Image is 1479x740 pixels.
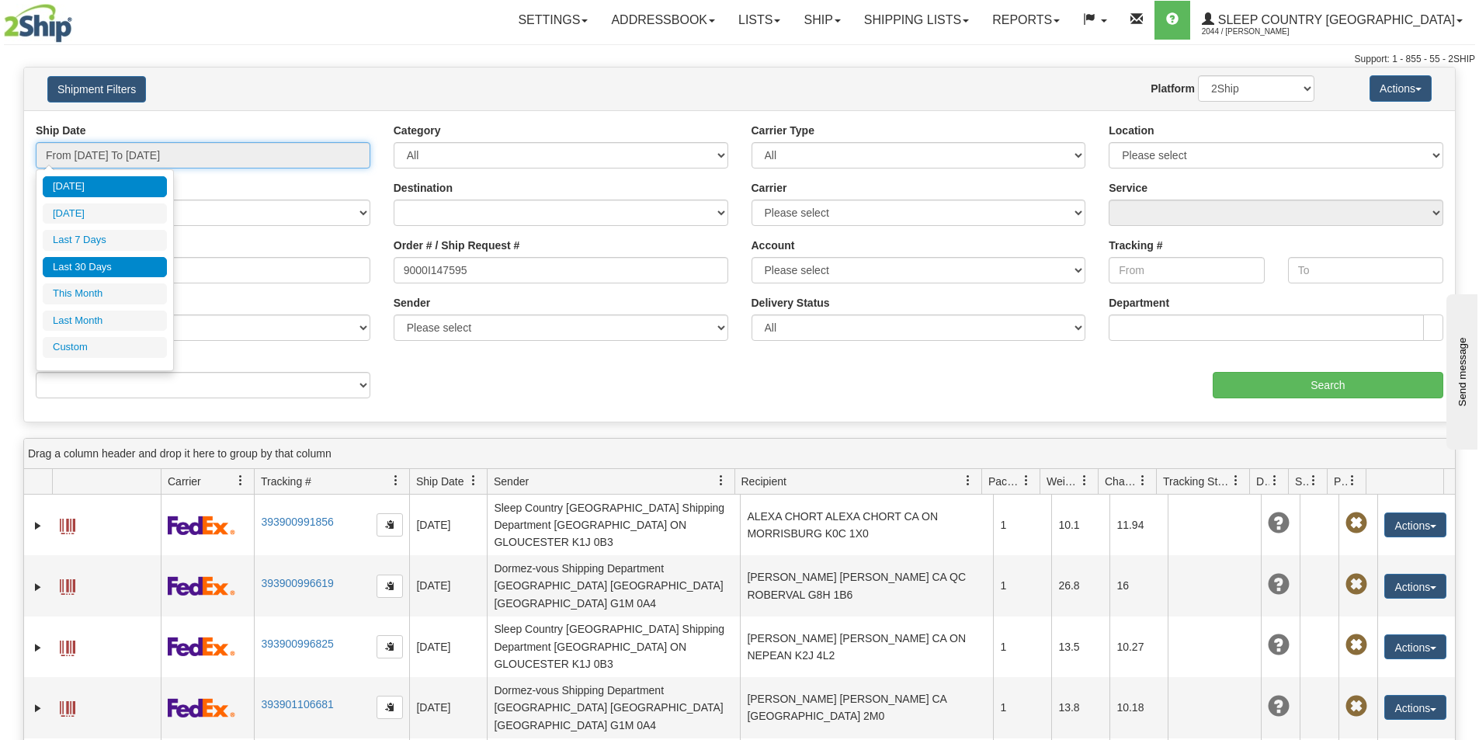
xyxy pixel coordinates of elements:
a: 393900991856 [261,516,333,528]
button: Actions [1384,574,1446,599]
span: Delivery Status [1256,474,1269,489]
a: 393901106681 [261,698,333,710]
button: Actions [1384,695,1446,720]
a: Expand [30,700,46,716]
label: Category [394,123,441,138]
span: Shipment Issues [1295,474,1308,489]
td: Dormez-vous Shipping Department [GEOGRAPHIC_DATA] [GEOGRAPHIC_DATA] [GEOGRAPHIC_DATA] G1M 0A4 [487,555,740,616]
span: Pickup Not Assigned [1345,696,1367,717]
button: Copy to clipboard [377,575,403,598]
div: Support: 1 - 855 - 55 - 2SHIP [4,53,1475,66]
li: This Month [43,283,167,304]
td: 1 [993,677,1051,738]
span: Pickup Not Assigned [1345,512,1367,534]
span: Unknown [1268,634,1290,656]
a: Label [60,512,75,537]
label: Department [1109,295,1169,311]
span: 2044 / [PERSON_NAME] [1202,24,1318,40]
a: Sender filter column settings [708,467,734,494]
span: Unknown [1268,574,1290,596]
label: Destination [394,180,453,196]
a: Packages filter column settings [1013,467,1040,494]
span: Pickup Not Assigned [1345,574,1367,596]
td: 16 [1109,555,1168,616]
a: Reports [981,1,1071,40]
a: Ship [792,1,852,40]
button: Actions [1384,634,1446,659]
span: Unknown [1268,512,1290,534]
a: Shipment Issues filter column settings [1300,467,1327,494]
button: Copy to clipboard [377,696,403,719]
span: Sleep Country [GEOGRAPHIC_DATA] [1214,13,1455,26]
img: 2 - FedEx Express® [168,516,235,535]
a: 393900996825 [261,638,333,650]
label: Platform [1151,81,1195,96]
button: Copy to clipboard [377,635,403,658]
img: 2 - FedEx Express® [168,637,235,656]
td: Dormez-vous Shipping Department [GEOGRAPHIC_DATA] [GEOGRAPHIC_DATA] [GEOGRAPHIC_DATA] G1M 0A4 [487,677,740,738]
a: Pickup Status filter column settings [1339,467,1366,494]
a: Charge filter column settings [1130,467,1156,494]
label: Ship Date [36,123,86,138]
div: Send message [12,13,144,25]
li: Last 30 Days [43,257,167,278]
a: Tracking Status filter column settings [1223,467,1249,494]
td: 1 [993,555,1051,616]
td: 10.1 [1051,495,1109,555]
label: Service [1109,180,1147,196]
li: [DATE] [43,203,167,224]
a: Label [60,694,75,719]
input: From [1109,257,1264,283]
td: [PERSON_NAME] [PERSON_NAME] CA [GEOGRAPHIC_DATA] 2M0 [740,677,993,738]
td: [PERSON_NAME] [PERSON_NAME] CA QC ROBERVAL G8H 1B6 [740,555,993,616]
td: [DATE] [409,555,487,616]
label: Tracking # [1109,238,1162,253]
td: [DATE] [409,495,487,555]
span: Recipient [741,474,786,489]
span: Sender [494,474,529,489]
label: Carrier Type [752,123,814,138]
span: Ship Date [416,474,463,489]
li: Last Month [43,311,167,332]
span: Weight [1047,474,1079,489]
a: Sleep Country [GEOGRAPHIC_DATA] 2044 / [PERSON_NAME] [1190,1,1474,40]
button: Actions [1384,512,1446,537]
a: Delivery Status filter column settings [1262,467,1288,494]
a: 393900996619 [261,577,333,589]
a: Lists [727,1,792,40]
td: [PERSON_NAME] [PERSON_NAME] CA ON NEPEAN K2J 4L2 [740,617,993,677]
iframe: chat widget [1443,290,1477,449]
td: 10.27 [1109,617,1168,677]
td: 1 [993,617,1051,677]
td: ALEXA CHORT ALEXA CHORT CA ON MORRISBURG K0C 1X0 [740,495,993,555]
a: Expand [30,518,46,533]
td: Sleep Country [GEOGRAPHIC_DATA] Shipping Department [GEOGRAPHIC_DATA] ON GLOUCESTER K1J 0B3 [487,495,740,555]
td: 10.18 [1109,677,1168,738]
span: Pickup Not Assigned [1345,634,1367,656]
a: Expand [30,640,46,655]
label: Account [752,238,795,253]
li: Custom [43,337,167,358]
div: grid grouping header [24,439,1455,469]
input: To [1288,257,1443,283]
label: Carrier [752,180,787,196]
a: Ship Date filter column settings [460,467,487,494]
label: Sender [394,295,430,311]
img: logo2044.jpg [4,4,72,43]
label: Delivery Status [752,295,830,311]
td: 26.8 [1051,555,1109,616]
button: Copy to clipboard [377,513,403,537]
td: 13.5 [1051,617,1109,677]
li: [DATE] [43,176,167,197]
label: Order # / Ship Request # [394,238,520,253]
td: 1 [993,495,1051,555]
a: Settings [506,1,599,40]
td: 11.94 [1109,495,1168,555]
a: Label [60,634,75,658]
td: Sleep Country [GEOGRAPHIC_DATA] Shipping Department [GEOGRAPHIC_DATA] ON GLOUCESTER K1J 0B3 [487,617,740,677]
button: Actions [1370,75,1432,102]
a: Label [60,572,75,597]
td: [DATE] [409,617,487,677]
span: Tracking Status [1163,474,1231,489]
td: 13.8 [1051,677,1109,738]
